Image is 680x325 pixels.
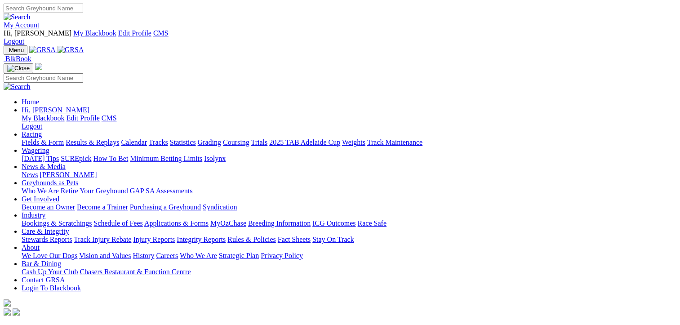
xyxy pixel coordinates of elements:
[22,244,40,251] a: About
[58,46,84,54] img: GRSA
[144,219,209,227] a: Applications & Forms
[4,299,11,307] img: logo-grsa-white.png
[4,29,676,45] div: My Account
[312,219,356,227] a: ICG Outcomes
[121,138,147,146] a: Calendar
[198,138,221,146] a: Grading
[4,29,71,37] span: Hi, [PERSON_NAME]
[204,155,226,162] a: Isolynx
[7,65,30,72] img: Close
[130,155,202,162] a: Minimum Betting Limits
[4,73,83,83] input: Search
[22,260,61,267] a: Bar & Dining
[102,114,117,122] a: CMS
[210,219,246,227] a: MyOzChase
[22,211,45,219] a: Industry
[130,203,201,211] a: Purchasing a Greyhound
[22,171,676,179] div: News & Media
[22,203,676,211] div: Get Involved
[29,46,56,54] img: GRSA
[4,13,31,21] img: Search
[77,203,128,211] a: Become a Trainer
[180,252,217,259] a: Who We Are
[22,187,59,195] a: Who We Are
[22,98,39,106] a: Home
[261,252,303,259] a: Privacy Policy
[13,308,20,316] img: twitter.svg
[4,45,27,55] button: Toggle navigation
[22,114,65,122] a: My Blackbook
[22,252,676,260] div: About
[22,106,89,114] span: Hi, [PERSON_NAME]
[219,252,259,259] a: Strategic Plan
[40,171,97,178] a: [PERSON_NAME]
[4,55,31,62] a: BlkBook
[4,4,83,13] input: Search
[79,252,131,259] a: Vision and Values
[22,171,38,178] a: News
[153,29,169,37] a: CMS
[269,138,340,146] a: 2025 TAB Adelaide Cup
[367,138,422,146] a: Track Maintenance
[66,138,119,146] a: Results & Replays
[4,308,11,316] img: facebook.svg
[149,138,168,146] a: Tracks
[9,47,24,53] span: Menu
[22,179,78,187] a: Greyhounds as Pets
[22,130,42,138] a: Racing
[170,138,196,146] a: Statistics
[357,219,386,227] a: Race Safe
[22,219,676,227] div: Industry
[22,227,69,235] a: Care & Integrity
[22,122,42,130] a: Logout
[61,155,91,162] a: SUREpick
[251,138,267,146] a: Trials
[5,55,31,62] span: BlkBook
[22,147,49,154] a: Wagering
[133,236,175,243] a: Injury Reports
[22,236,72,243] a: Stewards Reports
[22,138,64,146] a: Fields & Form
[4,63,33,73] button: Toggle navigation
[22,163,66,170] a: News & Media
[22,219,92,227] a: Bookings & Scratchings
[312,236,354,243] a: Stay On Track
[22,268,78,276] a: Cash Up Your Club
[4,37,24,45] a: Logout
[177,236,226,243] a: Integrity Reports
[22,284,81,292] a: Login To Blackbook
[133,252,154,259] a: History
[22,155,676,163] div: Wagering
[22,155,59,162] a: [DATE] Tips
[22,114,676,130] div: Hi, [PERSON_NAME]
[93,155,129,162] a: How To Bet
[74,236,131,243] a: Track Injury Rebate
[22,138,676,147] div: Racing
[67,114,100,122] a: Edit Profile
[22,195,59,203] a: Get Involved
[80,268,191,276] a: Chasers Restaurant & Function Centre
[22,236,676,244] div: Care & Integrity
[4,83,31,91] img: Search
[248,219,311,227] a: Breeding Information
[22,268,676,276] div: Bar & Dining
[22,252,77,259] a: We Love Our Dogs
[227,236,276,243] a: Rules & Policies
[61,187,128,195] a: Retire Your Greyhound
[156,252,178,259] a: Careers
[278,236,311,243] a: Fact Sheets
[22,203,75,211] a: Become an Owner
[130,187,193,195] a: GAP SA Assessments
[4,21,40,29] a: My Account
[35,63,42,70] img: logo-grsa-white.png
[22,106,91,114] a: Hi, [PERSON_NAME]
[342,138,365,146] a: Weights
[223,138,249,146] a: Coursing
[22,276,65,284] a: Contact GRSA
[203,203,237,211] a: Syndication
[118,29,151,37] a: Edit Profile
[93,219,142,227] a: Schedule of Fees
[73,29,116,37] a: My Blackbook
[22,187,676,195] div: Greyhounds as Pets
